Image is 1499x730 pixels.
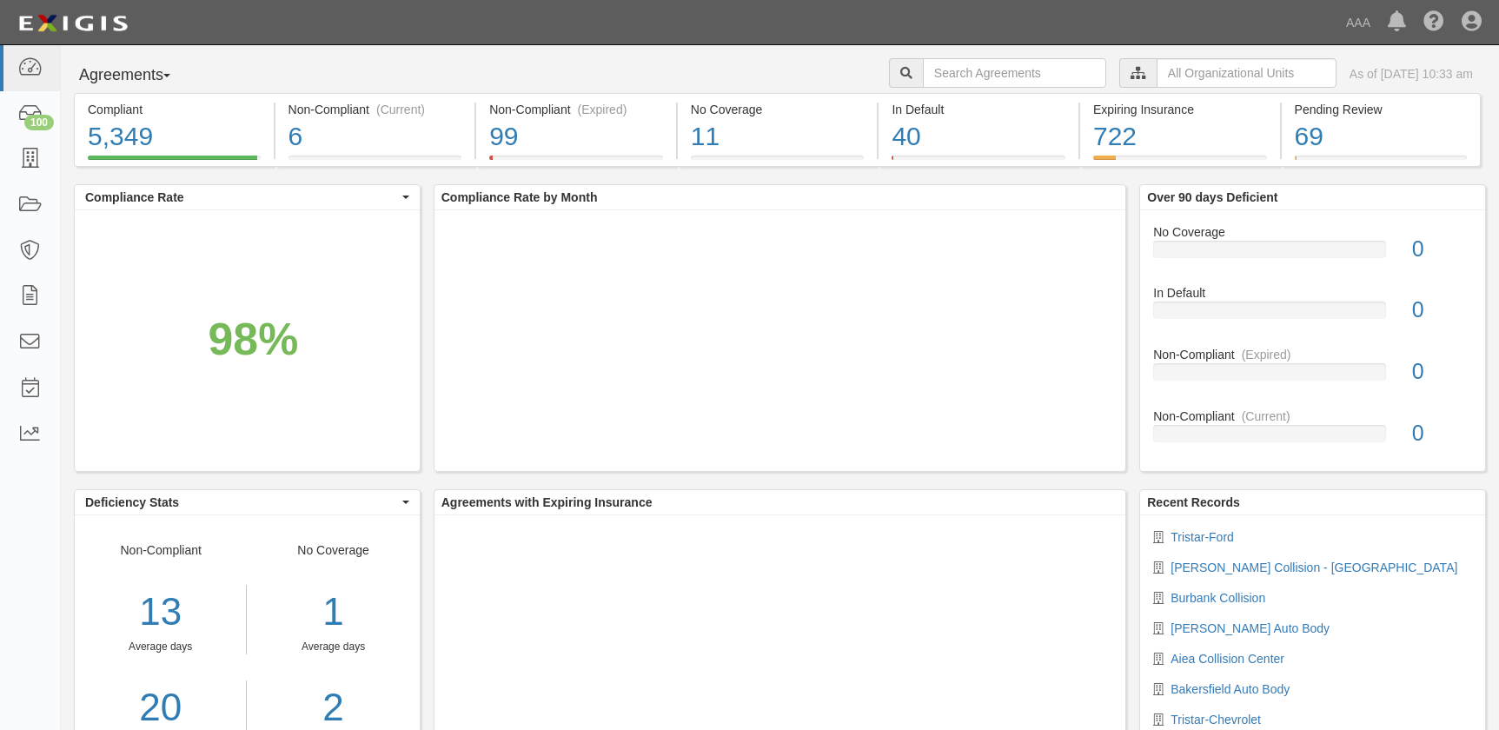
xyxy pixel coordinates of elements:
[489,118,663,156] div: 99
[1171,682,1290,696] a: Bakersfield Auto Body
[892,101,1065,118] div: In Default
[75,640,246,654] div: Average days
[1153,346,1472,408] a: Non-Compliant(Expired)0
[1171,652,1284,666] a: Aiea Collision Center
[578,101,627,118] div: (Expired)
[75,185,420,209] button: Compliance Rate
[1242,408,1290,425] div: (Current)
[209,308,299,372] div: 98%
[85,494,398,511] span: Deficiency Stats
[1140,408,1485,425] div: Non-Compliant
[489,101,663,118] div: Non-Compliant (Expired)
[75,490,420,514] button: Deficiency Stats
[376,101,425,118] div: (Current)
[441,190,598,204] b: Compliance Rate by Month
[1423,12,1444,33] i: Help Center - Complianz
[1140,223,1485,241] div: No Coverage
[1153,408,1472,456] a: Non-Compliant(Current)0
[88,101,261,118] div: Compliant
[1399,418,1485,449] div: 0
[1295,101,1468,118] div: Pending Review
[678,156,878,169] a: No Coverage11
[1337,5,1379,40] a: AAA
[1171,591,1265,605] a: Burbank Collision
[1242,346,1291,363] div: (Expired)
[1350,65,1473,83] div: As of [DATE] 10:33 am
[1153,284,1472,346] a: In Default0
[74,156,274,169] a: Compliant5,349
[260,585,406,640] div: 1
[691,101,865,118] div: No Coverage
[476,156,676,169] a: Non-Compliant(Expired)99
[892,118,1065,156] div: 40
[1147,190,1277,204] b: Over 90 days Deficient
[75,585,246,640] div: 13
[1093,101,1267,118] div: Expiring Insurance
[289,101,462,118] div: Non-Compliant (Current)
[1147,495,1240,509] b: Recent Records
[275,156,475,169] a: Non-Compliant(Current)6
[1171,561,1457,574] a: [PERSON_NAME] Collision - [GEOGRAPHIC_DATA]
[923,58,1106,88] input: Search Agreements
[260,640,406,654] div: Average days
[1399,234,1485,265] div: 0
[74,58,204,93] button: Agreements
[88,118,261,156] div: 5,349
[1153,223,1472,285] a: No Coverage0
[1171,621,1330,635] a: [PERSON_NAME] Auto Body
[85,189,398,206] span: Compliance Rate
[1093,118,1267,156] div: 722
[289,118,462,156] div: 6
[879,156,1078,169] a: In Default40
[24,115,54,130] div: 100
[1080,156,1280,169] a: Expiring Insurance722
[1171,530,1234,544] a: Tristar-Ford
[441,495,653,509] b: Agreements with Expiring Insurance
[1295,118,1468,156] div: 69
[1399,356,1485,388] div: 0
[1157,58,1336,88] input: All Organizational Units
[1140,346,1485,363] div: Non-Compliant
[1140,284,1485,302] div: In Default
[691,118,865,156] div: 11
[1282,156,1482,169] a: Pending Review69
[1399,295,1485,326] div: 0
[1171,713,1261,727] a: Tristar-Chevrolet
[13,8,133,39] img: logo-5460c22ac91f19d4615b14bd174203de0afe785f0fc80cf4dbbc73dc1793850b.png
